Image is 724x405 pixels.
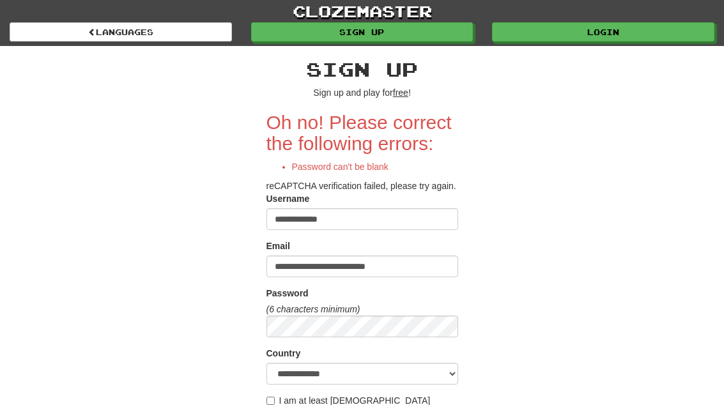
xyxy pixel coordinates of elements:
p: Sign up and play for ! [266,86,458,99]
label: Password [266,287,309,300]
h2: Oh no! Please correct the following errors: [266,112,458,154]
input: I am at least [DEMOGRAPHIC_DATA] [266,397,275,405]
li: Password can't be blank [292,160,458,173]
a: Login [492,22,714,42]
label: Email [266,240,290,252]
label: Country [266,347,301,360]
h2: Sign up [266,59,458,80]
a: Sign up [251,22,474,42]
em: (6 characters minimum) [266,304,360,314]
a: Languages [10,22,232,42]
u: free [393,88,408,98]
label: Username [266,192,310,205]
